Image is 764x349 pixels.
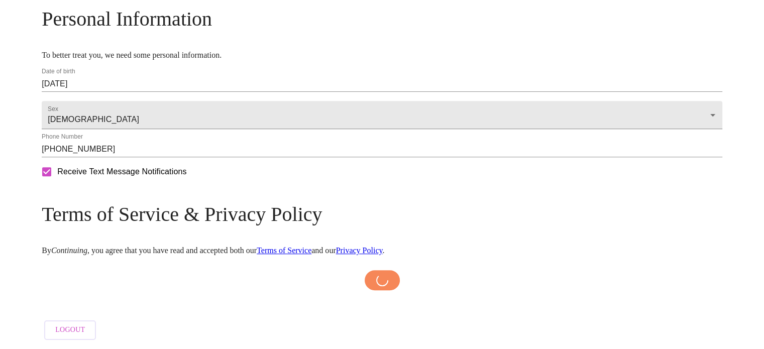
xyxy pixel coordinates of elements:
p: By , you agree that you have read and accepted both our and our . [42,246,722,255]
h3: Terms of Service & Privacy Policy [42,202,722,226]
div: [DEMOGRAPHIC_DATA] [42,101,722,129]
a: Privacy Policy [336,246,383,255]
em: Continuing [51,246,87,255]
button: Logout [44,320,96,340]
label: Phone Number [42,134,83,140]
span: Receive Text Message Notifications [57,166,186,178]
p: To better treat you, we need some personal information. [42,51,722,60]
h3: Personal Information [42,7,722,31]
span: Logout [55,324,85,336]
label: Date of birth [42,69,75,75]
a: Terms of Service [257,246,311,255]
